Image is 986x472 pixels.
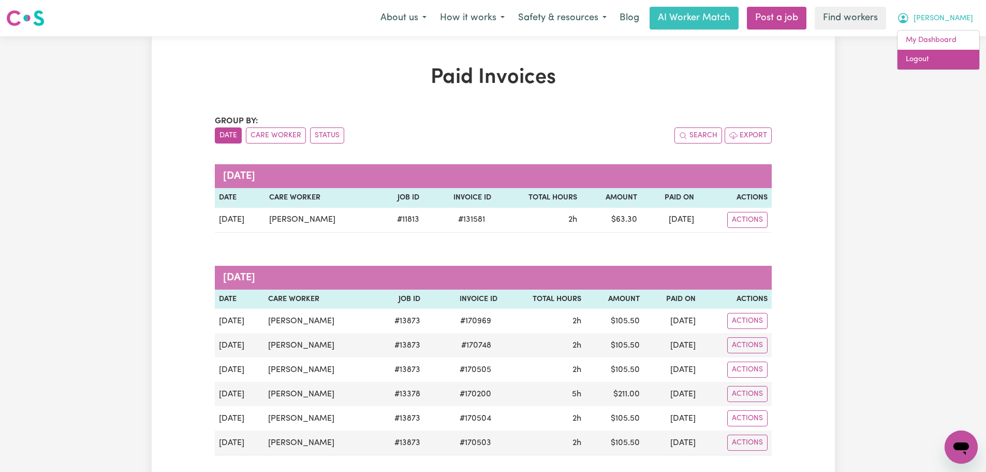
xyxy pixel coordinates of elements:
[453,388,497,401] span: # 170200
[215,309,264,333] td: [DATE]
[727,337,768,353] button: Actions
[424,290,502,309] th: Invoice ID
[264,357,374,382] td: [PERSON_NAME]
[215,357,264,382] td: [DATE]
[374,406,424,431] td: # 13873
[585,406,644,431] td: $ 105.50
[568,216,577,224] span: 2 hours
[215,266,772,290] caption: [DATE]
[264,309,374,333] td: [PERSON_NAME]
[572,390,581,398] span: 5 hours
[572,341,581,350] span: 2 hours
[650,7,739,30] a: AI Worker Match
[585,333,644,357] td: $ 105.50
[264,382,374,406] td: [PERSON_NAME]
[698,188,772,208] th: Actions
[453,364,497,376] span: # 170505
[454,315,497,327] span: # 170969
[572,317,581,325] span: 2 hours
[644,290,700,309] th: Paid On
[585,431,644,455] td: $ 105.50
[215,382,264,406] td: [DATE]
[215,208,266,233] td: [DATE]
[581,208,641,233] td: $ 63.30
[700,290,772,309] th: Actions
[374,382,424,406] td: # 13378
[914,13,973,24] span: [PERSON_NAME]
[215,406,264,431] td: [DATE]
[572,414,581,423] span: 2 hours
[727,386,768,402] button: Actions
[377,208,423,233] td: # 11813
[374,431,424,455] td: # 13873
[215,117,258,125] span: Group by:
[585,357,644,382] td: $ 105.50
[890,7,980,29] button: My Account
[502,290,585,309] th: Total Hours
[453,437,497,449] span: # 170503
[585,309,644,333] td: $ 105.50
[572,439,581,447] span: 2 hours
[644,406,700,431] td: [DATE]
[585,382,644,406] td: $ 211.00
[215,290,264,309] th: Date
[452,213,491,226] span: # 131581
[581,188,641,208] th: Amount
[215,431,264,455] td: [DATE]
[215,65,772,90] h1: Paid Invoices
[264,333,374,357] td: [PERSON_NAME]
[453,412,497,425] span: # 170504
[6,6,45,30] a: Careseekers logo
[815,7,886,30] a: Find workers
[455,339,497,352] span: # 170748
[747,7,806,30] a: Post a job
[641,188,698,208] th: Paid On
[727,435,768,451] button: Actions
[727,410,768,426] button: Actions
[264,406,374,431] td: [PERSON_NAME]
[511,7,613,29] button: Safety & resources
[727,362,768,378] button: Actions
[725,127,772,144] button: Export
[374,333,424,357] td: # 13873
[246,127,306,144] button: sort invoices by care worker
[572,366,581,374] span: 2 hours
[264,290,374,309] th: Care Worker
[585,290,644,309] th: Amount
[377,188,423,208] th: Job ID
[215,164,772,188] caption: [DATE]
[897,31,979,50] a: My Dashboard
[613,7,645,30] a: Blog
[374,357,424,382] td: # 13873
[433,7,511,29] button: How it works
[644,333,700,357] td: [DATE]
[897,50,979,69] a: Logout
[264,431,374,455] td: [PERSON_NAME]
[265,208,377,233] td: [PERSON_NAME]
[310,127,344,144] button: sort invoices by paid status
[6,9,45,27] img: Careseekers logo
[423,188,495,208] th: Invoice ID
[374,309,424,333] td: # 13873
[215,188,266,208] th: Date
[495,188,581,208] th: Total Hours
[374,7,433,29] button: About us
[641,208,698,233] td: [DATE]
[945,431,978,464] iframe: Button to launch messaging window
[215,127,242,144] button: sort invoices by date
[727,212,768,228] button: Actions
[215,333,264,357] td: [DATE]
[727,313,768,329] button: Actions
[644,357,700,382] td: [DATE]
[674,127,722,144] button: Search
[374,290,424,309] th: Job ID
[644,382,700,406] td: [DATE]
[644,431,700,455] td: [DATE]
[897,30,980,70] div: My Account
[644,309,700,333] td: [DATE]
[265,188,377,208] th: Care Worker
